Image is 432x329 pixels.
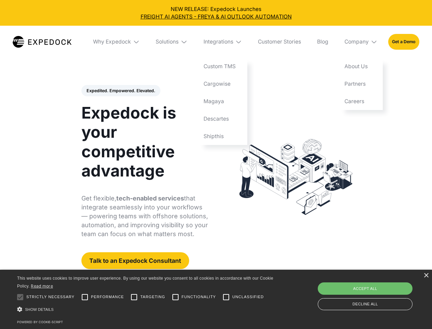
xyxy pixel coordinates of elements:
div: Why Expedock [88,26,145,58]
div: Solutions [156,38,179,45]
a: FREIGHT AI AGENTS - FREYA & AI OUTLOOK AUTOMATION [5,13,427,21]
a: About Us [339,58,383,75]
span: Strictly necessary [26,294,75,300]
div: Company [344,38,369,45]
nav: Integrations [198,58,247,145]
div: Company [339,26,383,58]
h1: Expedock is your competitive advantage [81,103,208,180]
div: Integrations [198,26,247,58]
p: Get flexible, that integrate seamlessly into your workflows — powering teams with offshore soluti... [81,194,208,239]
div: Solutions [150,26,193,58]
span: Targeting [140,294,165,300]
a: Partners [339,75,383,93]
a: Powered by cookie-script [17,320,63,324]
a: Get a Demo [388,34,419,49]
div: Show details [17,305,276,314]
strong: tech-enabled services [116,195,184,202]
a: Shipthis [198,127,247,145]
span: Performance [91,294,124,300]
a: Blog [312,26,333,58]
a: Descartes [198,110,247,127]
a: Talk to an Expedock Consultant [81,252,189,269]
a: Careers [339,93,383,110]
a: Magaya [198,93,247,110]
iframe: Chat Widget [318,255,432,329]
a: Custom TMS [198,58,247,75]
a: Cargowise [198,75,247,93]
span: Functionality [182,294,216,300]
nav: Company [339,58,383,110]
div: NEW RELEASE: Expedock Launches [5,5,427,21]
span: Unclassified [232,294,264,300]
a: Read more [31,283,53,289]
span: Show details [25,307,54,312]
div: Why Expedock [93,38,131,45]
span: This website uses cookies to improve user experience. By using our website you consent to all coo... [17,276,273,289]
a: Customer Stories [252,26,306,58]
div: Integrations [204,38,233,45]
